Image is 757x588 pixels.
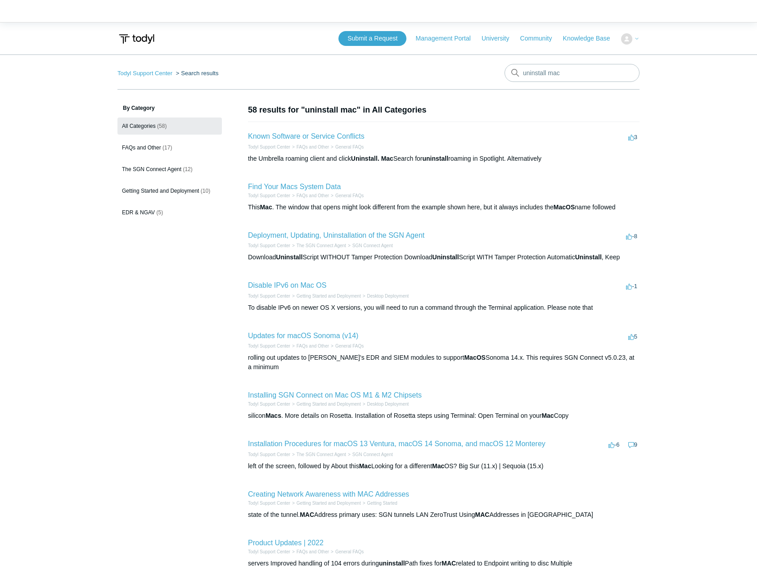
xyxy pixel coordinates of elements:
span: (10) [201,188,210,194]
em: Uninstall [575,253,602,261]
a: SGN Connect Agent [352,452,393,457]
a: The SGN Connect Agent [297,243,346,248]
span: All Categories [122,123,156,129]
span: (5) [156,209,163,216]
a: Installing SGN Connect on Mac OS M1 & M2 Chipsets [248,391,422,399]
a: General FAQs [335,344,364,348]
a: Disable IPv6 on Mac OS [248,281,326,289]
a: Desktop Deployment [367,402,409,407]
div: state of the tunnel. Address primary uses: SGN tunnels LAN ZeroTrust Using Addresses in [GEOGRAPH... [248,510,640,520]
span: FAQs and Other [122,145,161,151]
a: Todyl Support Center [248,243,290,248]
em: MAC [442,560,456,567]
li: Todyl Support Center [248,500,290,507]
li: Todyl Support Center [117,70,174,77]
li: The SGN Connect Agent [290,451,346,458]
a: FAQs and Other [297,549,329,554]
li: Todyl Support Center [248,192,290,199]
a: Getting Started [367,501,397,506]
a: Todyl Support Center [117,70,172,77]
em: MacOS [554,204,575,211]
span: 5 [628,333,637,340]
a: Known Software or Service Conflicts [248,132,365,140]
a: General FAQs [335,549,364,554]
em: uninstall [423,155,449,162]
span: 3 [628,134,637,140]
h1: 58 results for "uninstall mac" in All Categories [248,104,640,116]
li: SGN Connect Agent [346,242,393,249]
div: silicon . More details on Rosetta. Installation of Rosetta steps using Terminal: Open Terminal on... [248,411,640,421]
li: Todyl Support Center [248,451,290,458]
div: To disable IPv6 on newer OS X versions, you will need to run a command through the Terminal appli... [248,303,640,312]
em: Uninstall [433,253,459,261]
li: Todyl Support Center [248,242,290,249]
li: Getting Started [361,500,397,507]
a: Getting Started and Deployment (10) [117,182,222,199]
div: This . The window that opens might look different from the example shown here, but it always incl... [248,203,640,212]
li: SGN Connect Agent [346,451,393,458]
div: left of the screen, followed by About this Looking for a different OS? Big Sur (11.x) | Sequoia (... [248,461,640,471]
a: Management Portal [416,34,480,43]
a: Todyl Support Center [248,549,290,554]
li: General FAQs [329,343,364,349]
li: General FAQs [329,192,364,199]
span: 9 [628,441,637,448]
a: Product Updates | 2022 [248,539,324,547]
span: Getting Started and Deployment [122,188,199,194]
h3: By Category [117,104,222,112]
a: Desktop Deployment [367,294,409,299]
li: General FAQs [329,548,364,555]
span: EDR & NGAV [122,209,155,216]
li: General FAQs [329,144,364,150]
a: Getting Started and Deployment [297,501,361,506]
input: Search [505,64,640,82]
a: General FAQs [335,193,364,198]
a: Updates for macOS Sonoma (v14) [248,332,358,339]
a: FAQs and Other [297,344,329,348]
a: SGN Connect Agent [352,243,393,248]
em: MacOS [464,354,485,361]
li: FAQs and Other [290,548,329,555]
a: Getting Started and Deployment [297,402,361,407]
a: Todyl Support Center [248,145,290,149]
em: Mac [432,462,444,470]
li: Todyl Support Center [248,401,290,407]
em: Macs [266,412,281,419]
li: Todyl Support Center [248,144,290,150]
a: University [482,34,518,43]
a: General FAQs [335,145,364,149]
em: MAC [475,511,489,518]
a: Todyl Support Center [248,294,290,299]
li: FAQs and Other [290,144,329,150]
span: -8 [626,233,637,240]
a: Todyl Support Center [248,452,290,457]
a: FAQs and Other [297,145,329,149]
em: MAC [300,511,314,518]
a: Installation Procedures for macOS 13 Ventura, macOS 14 Sonoma, and macOS 12 Monterey [248,440,545,448]
a: Todyl Support Center [248,344,290,348]
li: Desktop Deployment [361,293,409,299]
em: Uninstall [276,253,302,261]
div: Download Script WITHOUT Tamper Protection Download Script WITH Tamper Protection Automatic , Keep [248,253,640,262]
a: The SGN Connect Agent (12) [117,161,222,178]
em: Mac [359,462,371,470]
div: servers Improved handling of 104 errors during Path fixes for related to Endpoint writing to disc... [248,559,640,568]
a: FAQs and Other (17) [117,139,222,156]
li: FAQs and Other [290,343,329,349]
li: FAQs and Other [290,192,329,199]
a: Knowledge Base [563,34,619,43]
a: The SGN Connect Agent [297,452,346,457]
a: Find Your Macs System Data [248,183,341,190]
a: Todyl Support Center [248,402,290,407]
li: Todyl Support Center [248,293,290,299]
span: (17) [162,145,172,151]
li: Getting Started and Deployment [290,293,361,299]
li: Desktop Deployment [361,401,409,407]
a: Todyl Support Center [248,193,290,198]
span: (58) [157,123,167,129]
em: Mac [260,204,272,211]
span: The SGN Connect Agent [122,166,181,172]
a: Community [520,34,561,43]
a: Todyl Support Center [248,501,290,506]
em: Mac [541,412,554,419]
